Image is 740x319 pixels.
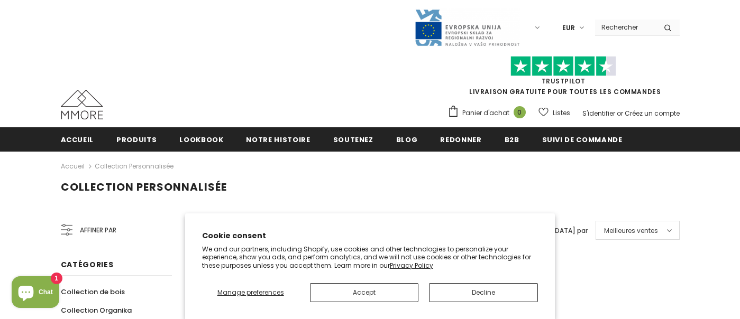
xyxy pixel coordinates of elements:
[542,77,586,86] a: TrustPilot
[8,276,62,311] inbox-online-store-chat: Shopify online store chat
[553,108,570,118] span: Listes
[333,127,373,151] a: soutenez
[604,226,658,236] span: Meilleures ventes
[562,23,575,33] span: EUR
[447,61,680,96] span: LIVRAISON GRATUITE POUR TOUTES LES COMMANDES
[595,20,656,35] input: Search Site
[462,108,509,118] span: Panier d'achat
[202,283,299,302] button: Manage preferences
[396,127,418,151] a: Blog
[116,127,157,151] a: Produits
[202,230,538,241] h2: Cookie consent
[510,56,616,77] img: Faites confiance aux étoiles pilotes
[116,135,157,145] span: Produits
[429,283,538,302] button: Decline
[514,106,526,118] span: 0
[505,135,519,145] span: B2B
[390,261,433,270] a: Privacy Policy
[414,23,520,32] a: Javni Razpis
[542,135,623,145] span: Suivi de commande
[61,305,132,315] span: Collection Organika
[217,288,284,297] span: Manage preferences
[179,127,223,151] a: Lookbook
[61,259,114,270] span: Catégories
[617,109,623,118] span: or
[61,127,94,151] a: Accueil
[246,127,310,151] a: Notre histoire
[61,90,103,119] img: Cas MMORE
[333,135,373,145] span: soutenez
[61,180,227,194] span: Collection personnalisée
[505,226,588,236] label: [GEOGRAPHIC_DATA] par
[440,135,481,145] span: Redonner
[61,135,94,145] span: Accueil
[202,245,538,270] p: We and our partners, including Shopify, use cookies and other technologies to personalize your ex...
[505,127,519,151] a: B2B
[61,283,125,301] a: Collection de bois
[625,109,680,118] a: Créez un compte
[310,283,419,302] button: Accept
[61,287,125,297] span: Collection de bois
[80,224,116,236] span: Affiner par
[95,162,173,171] a: Collection personnalisée
[542,127,623,151] a: Suivi de commande
[246,135,310,145] span: Notre histoire
[61,160,85,173] a: Accueil
[440,127,481,151] a: Redonner
[179,135,223,145] span: Lookbook
[447,105,531,121] a: Panier d'achat 0
[396,135,418,145] span: Blog
[582,109,615,118] a: S'identifier
[414,8,520,47] img: Javni Razpis
[538,104,570,122] a: Listes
